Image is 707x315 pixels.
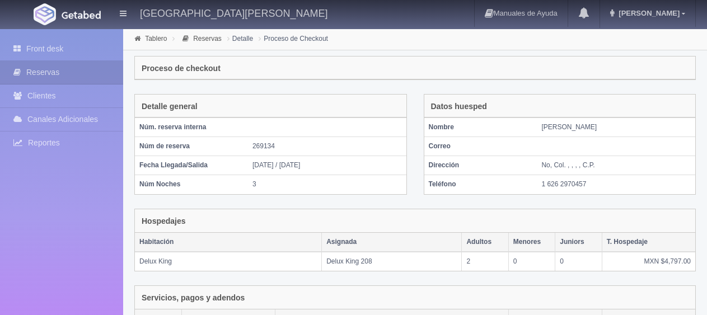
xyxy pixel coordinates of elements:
[537,156,695,175] td: No, Col. , , , , C.P.
[616,9,680,17] span: [PERSON_NAME]
[140,6,327,20] h4: [GEOGRAPHIC_DATA][PERSON_NAME]
[602,252,695,271] td: MXN $4,797.00
[424,175,537,194] th: Teléfono
[142,217,186,225] h4: Hospedajes
[142,102,198,111] h4: Detalle general
[62,11,101,19] img: Getabed
[135,252,322,271] td: Delux King
[431,102,487,111] h4: Datos huesped
[555,233,602,252] th: Juniors
[508,233,555,252] th: Menores
[508,252,555,271] td: 0
[555,252,602,271] td: 0
[135,118,248,137] th: Núm. reserva interna
[462,252,508,271] td: 2
[135,233,322,252] th: Habitación
[322,252,462,271] td: Delux King 208
[193,35,222,43] a: Reservas
[135,137,248,156] th: Núm de reserva
[248,175,406,194] td: 3
[142,294,245,302] h4: Servicios, pagos y adendos
[602,233,695,252] th: T. Hospedaje
[248,137,406,156] td: 269134
[537,118,695,137] td: [PERSON_NAME]
[424,137,537,156] th: Correo
[34,3,56,25] img: Getabed
[224,33,256,44] li: Detalle
[462,233,508,252] th: Adultos
[135,175,248,194] th: Núm Noches
[256,33,331,44] li: Proceso de Checkout
[424,118,537,137] th: Nombre
[145,35,167,43] a: Tablero
[248,156,406,175] td: [DATE] / [DATE]
[135,156,248,175] th: Fecha Llegada/Salida
[322,233,462,252] th: Asignada
[142,64,221,73] h4: Proceso de checkout
[424,156,537,175] th: Dirección
[537,175,695,194] td: 1 626 2970457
